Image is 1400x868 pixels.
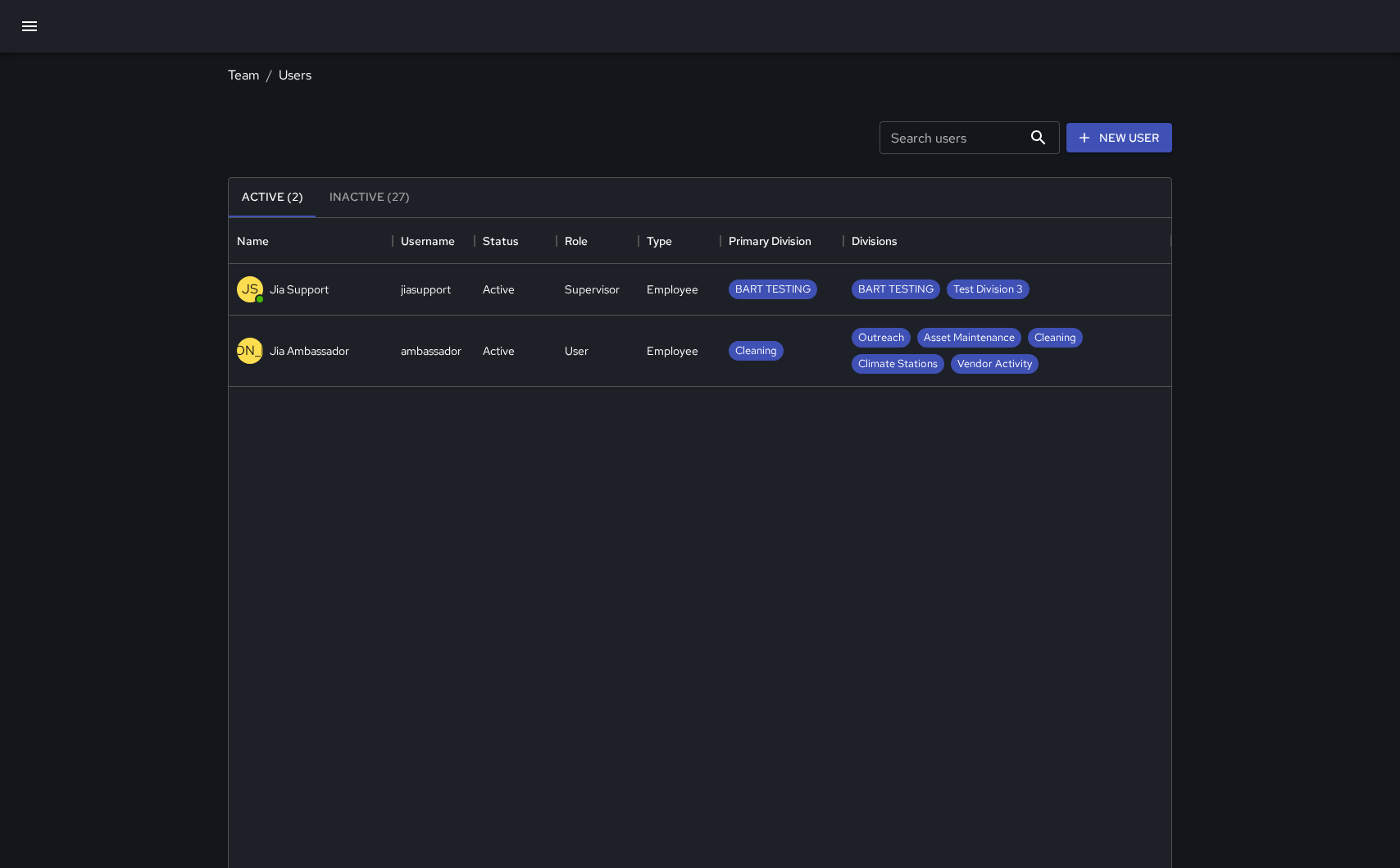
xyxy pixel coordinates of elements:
p: Jia Support [270,281,329,298]
div: Role [557,218,639,264]
div: Status [475,218,557,264]
div: Name [237,218,269,264]
div: Type [647,218,672,264]
div: Primary Division [720,218,843,264]
div: ambassador [401,343,461,359]
div: Employee [647,281,698,298]
span: Climate Stations [852,357,944,372]
p: JS [242,279,258,299]
div: Username [393,218,475,264]
a: New User [1066,123,1172,153]
span: Test Division 3 [947,282,1030,298]
span: BART TESTING [729,282,817,298]
div: jiasupport [401,281,451,298]
span: Asset Maintenance [917,330,1021,346]
div: Username [401,218,455,264]
div: Name [229,218,393,264]
div: Type [639,218,720,264]
button: Inactive (27) [316,178,423,217]
div: Primary Division [729,218,811,264]
div: Status [483,218,519,264]
div: Active [483,281,515,298]
div: Divisions [852,218,898,264]
div: Employee [647,343,698,359]
li: / [266,66,272,85]
div: Active [483,343,515,359]
p: [PERSON_NAME] [197,341,304,361]
a: Users [279,66,311,84]
button: Active (2) [229,178,316,217]
span: Cleaning [1028,330,1083,346]
div: User [565,343,589,359]
p: Jia Ambassador [270,343,349,359]
div: Supervisor [565,281,620,298]
span: Outreach [852,330,911,346]
span: BART TESTING [852,282,940,298]
div: Divisions [843,218,1171,264]
span: Vendor Activity [951,357,1039,372]
a: Team [228,66,260,84]
div: Role [565,218,588,264]
span: Cleaning [729,343,784,359]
